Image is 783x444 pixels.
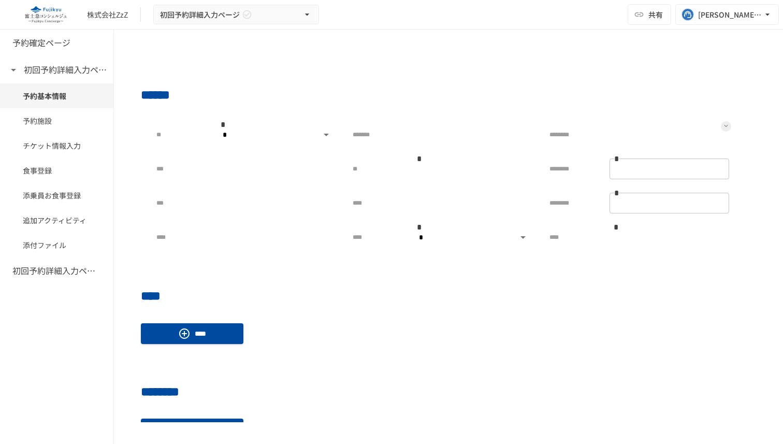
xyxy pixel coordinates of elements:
h6: 初回予約詳細入力ページ [12,264,95,278]
div: [PERSON_NAME][EMAIL_ADDRESS][PERSON_NAME][DOMAIN_NAME] [698,8,762,21]
span: 予約基本情報 [23,90,91,102]
button: 共有 [628,4,671,25]
span: 追加アクティビティ [23,214,91,226]
h6: 予約確定ページ [12,36,70,50]
button: 初回予約詳細入力ページ [153,5,319,25]
button: [PERSON_NAME][EMAIL_ADDRESS][PERSON_NAME][DOMAIN_NAME] [675,4,779,25]
span: 添乗員お食事登録 [23,190,91,201]
span: 共有 [648,9,663,20]
span: チケット情報入力 [23,140,91,151]
h6: 初回予約詳細入力ページ [24,63,107,77]
img: eQeGXtYPV2fEKIA3pizDiVdzO5gJTl2ahLbsPaD2E4R [12,6,79,23]
div: 株式会社ZzZ [87,9,128,20]
span: 予約施設 [23,115,91,126]
span: 添付ファイル [23,239,91,251]
span: 初回予約詳細入力ページ [160,8,240,21]
span: 食事登録 [23,165,91,176]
